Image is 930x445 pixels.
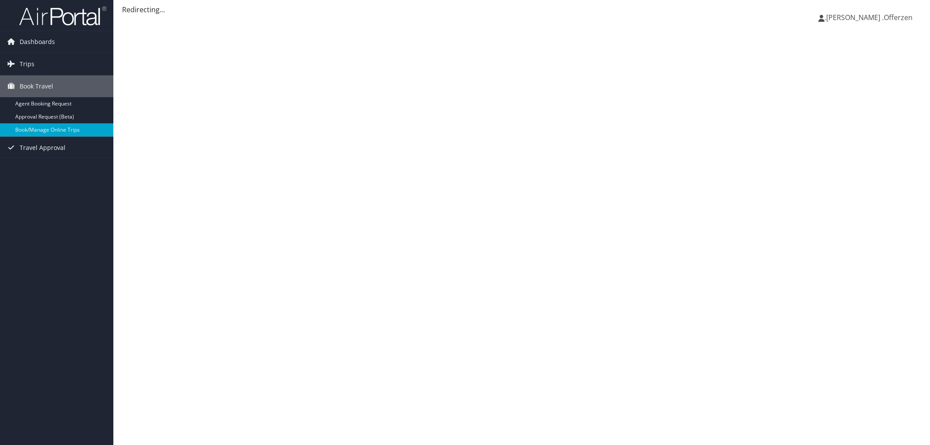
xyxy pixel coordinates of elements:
img: airportal-logo.png [19,6,106,26]
span: .[PERSON_NAME] .Offerzen [824,13,913,22]
div: Redirecting... [122,4,921,15]
span: Dashboards [20,31,55,53]
span: Travel Approval [20,137,65,159]
span: Book Travel [20,75,53,97]
a: .[PERSON_NAME] .Offerzen [818,4,921,31]
span: Trips [20,53,34,75]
